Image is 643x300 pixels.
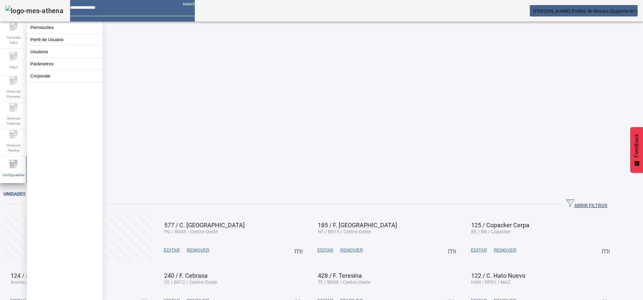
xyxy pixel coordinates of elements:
span: REMOVER [494,247,516,254]
button: Criar unidade [3,215,152,261]
button: Perfil de Usuário [27,34,102,45]
span: Gerenciar Materiais [3,114,24,128]
span: Configurações [0,170,27,179]
button: Feedback - Mostrar pesquisa [630,127,643,173]
span: HAN / RP01 / MAZ [471,279,510,285]
span: Unidades [3,191,26,197]
button: Permissões [27,22,102,33]
button: EDITAR [314,244,337,256]
span: Gerenciar Paradas [3,141,24,155]
button: REMOVER [183,244,213,256]
span: ABRIR FILTROS [566,199,607,209]
button: Mais [600,244,612,256]
span: [PERSON_NAME] Pudles de Morais (Suporte N1) [533,8,638,14]
img: logo-mes-athena [5,5,63,16]
span: TE / BR08 / Centro-Oeste [318,279,370,285]
span: CE / BR12 / Centro-Oeste [164,279,217,285]
span: REMOVER [340,247,363,254]
span: Aromas / BRV1 / Verticalizadas [10,279,76,285]
button: Corporate [27,70,102,82]
span: 125 / Copacker Cerpa [471,222,529,229]
span: 577 / C. [GEOGRAPHIC_DATA] [164,222,245,229]
button: Usuários [27,46,102,58]
button: Mais [446,244,458,256]
button: ABRIR FILTROS [561,198,613,210]
button: Parâmetros [27,58,102,70]
span: N1 / BR19 / Centro-Oeste [318,229,371,234]
span: EDITAR [164,247,180,254]
span: 428 / F. Teresina [318,272,362,279]
span: 240 / F. Cebrasa [164,272,208,279]
span: Template Fabril [3,33,24,47]
span: Gerenciar Processo [3,87,24,101]
button: REMOVER [337,244,366,256]
span: 122 / C. Hato Nuevo [471,272,525,279]
button: Mais [293,244,305,256]
span: BE / BR / Copacker [471,229,511,234]
span: Fabril [7,63,20,72]
span: EDITAR [471,247,487,254]
span: Feedback [634,134,640,157]
button: REMOVER [490,244,520,256]
span: PG / BR45 / Centro-Oeste [164,229,218,234]
span: EDITAR [317,247,334,254]
button: EDITAR [160,244,183,256]
span: REMOVER [187,247,209,254]
span: 124 / Aromas Verticalizadas [10,272,86,279]
span: 185 / F. [GEOGRAPHIC_DATA] [318,222,397,229]
button: EDITAR [467,244,490,256]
